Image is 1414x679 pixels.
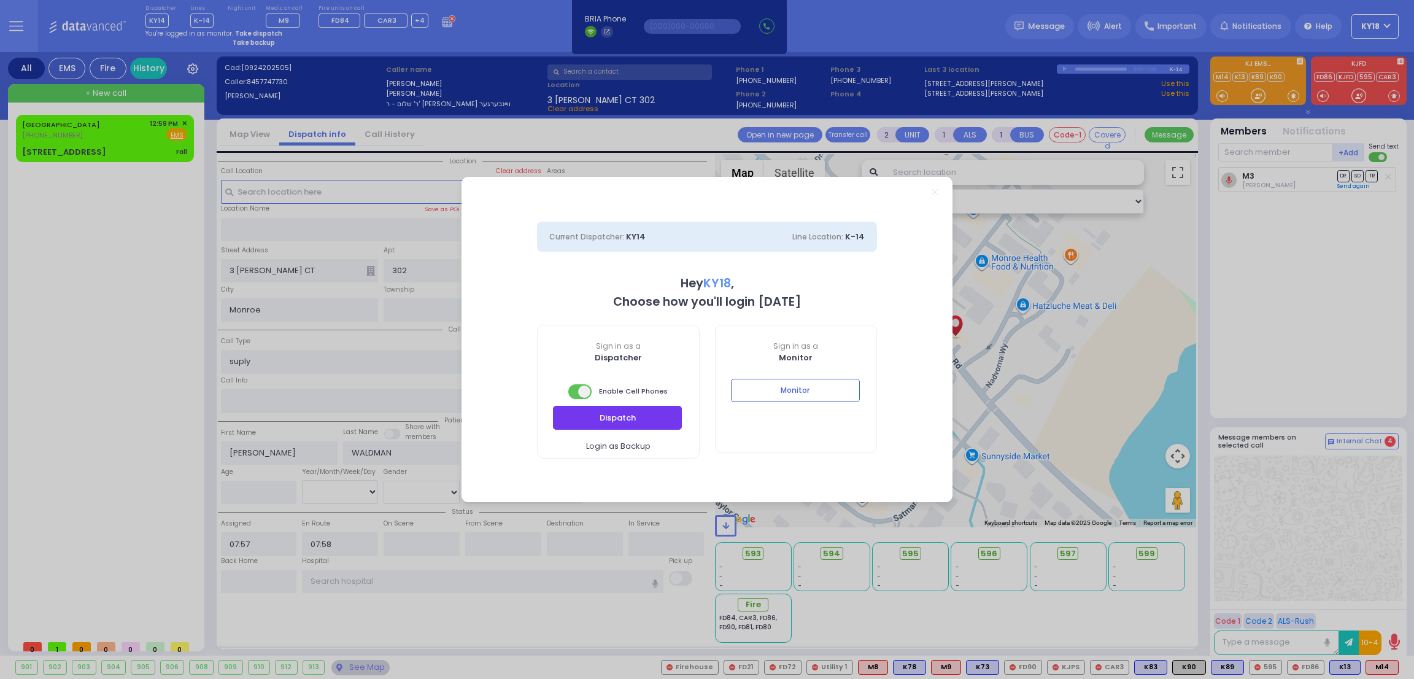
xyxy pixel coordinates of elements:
[845,231,865,243] span: K-14
[613,293,801,310] b: Choose how you'll login [DATE]
[703,275,731,292] span: KY18
[553,406,682,429] button: Dispatch
[549,231,624,242] span: Current Dispatcher:
[568,383,668,400] span: Enable Cell Phones
[595,352,642,363] b: Dispatcher
[586,440,651,452] span: Login as Backup
[792,231,843,242] span: Line Location:
[779,352,813,363] b: Monitor
[716,341,877,352] span: Sign in as a
[681,275,734,292] b: Hey ,
[538,341,699,352] span: Sign in as a
[932,188,938,195] a: Close
[731,379,860,402] button: Monitor
[626,231,646,243] span: KY14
